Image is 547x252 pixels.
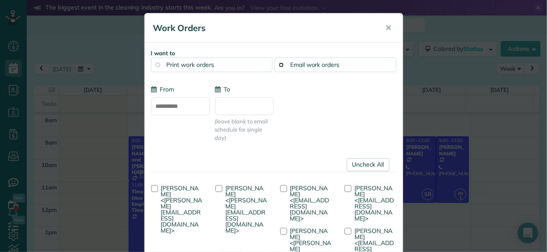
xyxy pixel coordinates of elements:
span: (leave blank to email schedule for single day) [215,117,274,142]
span: [PERSON_NAME] <[EMAIL_ADDRESS][DOMAIN_NAME]> [290,184,329,222]
label: To [215,85,230,94]
span: Email work orders [290,61,339,69]
span: Print work orders [167,61,214,69]
a: Uncheck All [347,158,389,171]
input: Email work orders [279,63,283,67]
span: [PERSON_NAME] <[EMAIL_ADDRESS][DOMAIN_NAME]> [354,184,394,222]
span: [PERSON_NAME] <[PERSON_NAME][EMAIL_ADDRESS][DOMAIN_NAME]> [225,184,267,234]
h5: Work Orders [153,22,373,34]
span: [PERSON_NAME] <[PERSON_NAME][EMAIL_ADDRESS][DOMAIN_NAME]> [161,184,202,234]
span: ✕ [386,23,392,33]
input: Print work orders [155,63,160,67]
label: From [151,85,174,94]
strong: I want to [151,50,176,57]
